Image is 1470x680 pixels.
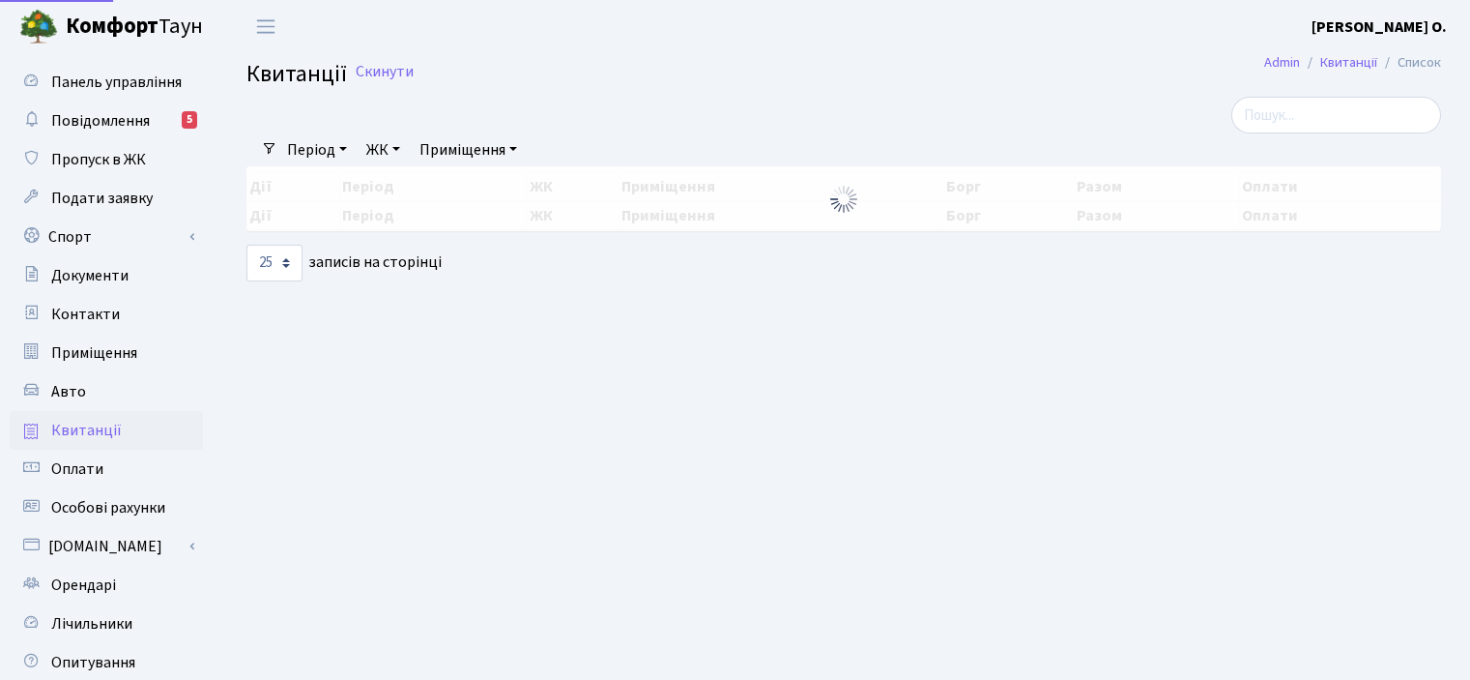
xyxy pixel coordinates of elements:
div: 5 [182,111,197,129]
span: Авто [51,381,86,402]
span: Квитанції [246,57,347,91]
a: Оплати [10,450,203,488]
span: Контакти [51,304,120,325]
span: Повідомлення [51,110,150,132]
span: Опитування [51,652,135,673]
span: Пропуск в ЖК [51,149,146,170]
a: Лічильники [10,605,203,643]
b: [PERSON_NAME] О. [1311,16,1447,38]
span: Оплати [51,458,103,480]
a: Контакти [10,295,203,334]
a: Документи [10,256,203,295]
span: Подати заявку [51,188,153,209]
a: Квитанції [10,411,203,450]
a: Спорт [10,218,203,256]
a: Подати заявку [10,179,203,218]
span: Панель управління [51,72,182,93]
span: Приміщення [51,342,137,364]
a: [DOMAIN_NAME] [10,527,203,566]
a: Пропуск в ЖК [10,140,203,179]
img: logo.png [19,8,58,46]
label: записів на сторінці [246,245,442,281]
select: записів на сторінці [246,245,303,281]
a: Скинути [356,63,414,81]
nav: breadcrumb [1235,43,1470,83]
span: Квитанції [51,420,122,441]
span: Документи [51,265,129,286]
span: Лічильники [51,613,132,635]
li: Список [1377,52,1441,74]
a: Приміщення [10,334,203,372]
a: Повідомлення5 [10,102,203,140]
a: Приміщення [412,133,525,166]
span: Орендарі [51,575,116,596]
button: Переключити навігацію [242,11,290,43]
b: Комфорт [66,11,159,42]
a: [PERSON_NAME] О. [1311,15,1447,39]
a: Панель управління [10,63,203,102]
a: Квитанції [1320,52,1377,73]
input: Пошук... [1231,97,1441,133]
a: Особові рахунки [10,488,203,527]
a: ЖК [359,133,408,166]
span: Таун [66,11,203,44]
a: Період [279,133,355,166]
a: Орендарі [10,566,203,605]
a: Admin [1264,52,1300,73]
span: Особові рахунки [51,497,165,518]
a: Авто [10,372,203,411]
img: Обробка... [828,184,859,215]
